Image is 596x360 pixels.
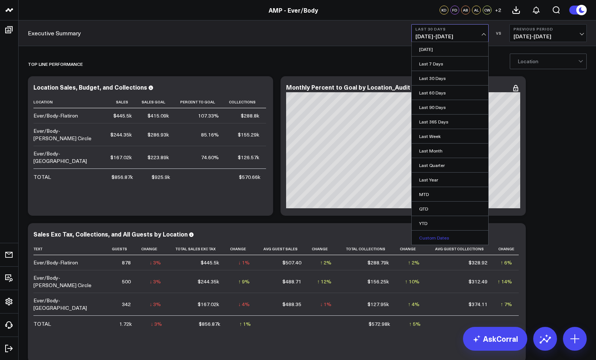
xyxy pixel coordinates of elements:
div: $507.40 [282,259,301,266]
th: Text [33,243,108,255]
a: AMP - Ever/Body [269,6,318,14]
div: Ever/Body-Flatiron [33,112,78,119]
th: Sales Goal [139,96,176,108]
div: ↑ 12% [317,278,331,285]
th: Change [226,243,256,255]
div: $155.29k [238,131,259,138]
div: 1.72k [119,320,132,328]
div: Ever/Body-[GEOGRAPHIC_DATA] [33,150,101,165]
div: ↑ 5% [409,320,421,328]
th: Collections [226,96,266,108]
a: Last 60 Days [412,86,488,100]
div: ↓ 3% [149,278,161,285]
th: Percent To Goal [176,96,225,108]
button: Previous Period[DATE]-[DATE] [509,24,587,42]
div: VS [492,31,506,35]
div: ↓ 1% [238,259,250,266]
div: 878 [122,259,131,266]
a: Last Year [412,173,488,187]
div: ↓ 3% [150,320,162,328]
div: $286.93k [148,131,169,138]
th: Avg Guest Sales [256,243,308,255]
div: ↓ 3% [149,300,161,308]
div: CW [483,6,492,15]
span: [DATE] - [DATE] [514,33,583,39]
div: ↑ 7% [501,300,512,308]
div: $445.5k [201,259,219,266]
div: ↑ 4% [408,300,420,308]
div: $312.49 [469,278,488,285]
th: Guests [108,243,137,255]
a: QTD [412,202,488,216]
div: $570.66k [239,173,260,181]
button: +2 [493,6,502,15]
div: $244.35k [110,131,132,138]
a: Last 30 Days [412,71,488,85]
div: 74.60% [201,154,219,161]
div: $244.35k [198,278,219,285]
div: 107.33% [198,112,219,119]
div: ↓ 4% [238,300,250,308]
div: Monthly Percent to Goal by Location_Audit [286,83,410,91]
div: ↑ 14% [498,278,512,285]
th: Total Collections [338,243,396,255]
div: $127.95k [367,300,389,308]
a: Last 90 Days [412,100,488,114]
div: ↓ 3% [149,259,161,266]
div: ↑ 6% [501,259,512,266]
div: ↓ 1% [320,300,331,308]
a: Executive Summary [28,29,81,37]
div: ↑ 9% [238,278,250,285]
div: Top line Performance [28,55,83,73]
div: Ever/Body-[PERSON_NAME] Circle [33,274,101,289]
a: MTD [412,187,488,201]
th: Total Sales Exc Tax [168,243,226,255]
div: $223.89k [148,154,169,161]
div: $856.87k [199,320,220,328]
div: ↑ 10% [405,278,420,285]
b: Previous Period [514,27,583,31]
div: AL [472,6,481,15]
div: $374.11 [469,300,488,308]
div: $415.09k [148,112,169,119]
a: Custom Dates [412,231,488,245]
div: $572.98k [369,320,390,328]
a: [DATE] [412,42,488,56]
a: Last Week [412,129,488,143]
div: 500 [122,278,131,285]
div: ↑ 2% [320,259,331,266]
a: Last Month [412,144,488,158]
div: Ever/Body-[GEOGRAPHIC_DATA] [33,297,101,312]
a: Last Quarter [412,158,488,172]
th: Change [308,243,339,255]
a: AskCorral [463,327,527,351]
div: ↑ 2% [408,259,420,266]
div: TOTAL [33,173,51,181]
div: FD [450,6,459,15]
th: Location [33,96,108,108]
div: $167.02k [198,300,219,308]
div: Sales Exc Tax, Collections, and All Guests by Location [33,230,188,238]
div: TOTAL [33,320,51,328]
th: Avg Guest Collections [426,243,494,255]
div: AB [461,6,470,15]
div: Location Sales, Budget, and Collections [33,83,147,91]
div: $925.9k [152,173,170,181]
a: YTD [412,216,488,230]
b: Last 30 Days [415,27,485,31]
div: ↑ 1% [239,320,251,328]
div: $156.25k [367,278,389,285]
div: $288.79k [367,259,389,266]
th: Change [396,243,426,255]
th: Change [494,243,519,255]
div: KD [440,6,448,15]
th: Change [137,243,168,255]
div: $126.57k [238,154,259,161]
a: Last 365 Days [412,115,488,129]
div: $328.92 [469,259,488,266]
div: $288.8k [241,112,259,119]
div: $488.71 [282,278,301,285]
div: $167.02k [110,154,132,161]
div: 85.16% [201,131,219,138]
span: [DATE] - [DATE] [415,33,485,39]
